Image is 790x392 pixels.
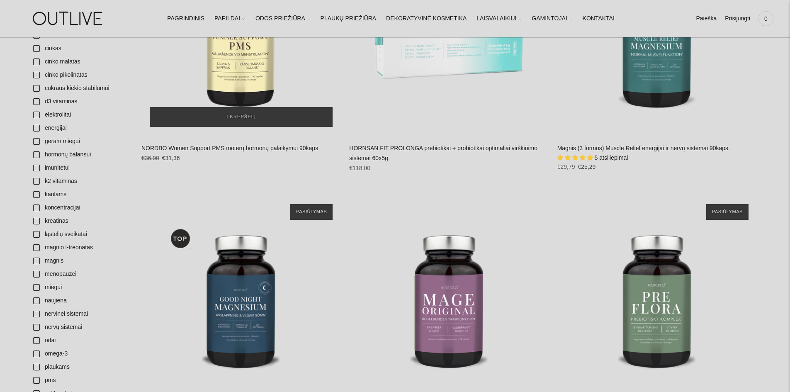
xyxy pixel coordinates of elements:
[226,113,256,121] span: Į krepšelį
[578,163,596,170] span: €25,29
[28,268,133,281] a: menopauzei
[150,107,333,127] button: Į krepšelį
[532,10,572,28] a: GAMINTOJAI
[386,10,467,28] a: DEKORATYVINĖ KOSMETIKA
[167,10,204,28] a: PAGRINDINIS
[28,188,133,201] a: kaulams
[595,154,628,161] span: 5 atsiliepimai
[28,42,133,55] a: cinkas
[28,161,133,175] a: imunitetui
[725,10,750,28] a: Prisijungti
[28,55,133,68] a: cinko malatas
[28,228,133,241] a: ląstelių sveikatai
[760,13,772,24] span: 0
[28,122,133,135] a: energijai
[28,294,133,307] a: naujiena
[28,281,133,294] a: miegui
[28,214,133,228] a: kreatinas
[28,321,133,334] a: nervų sistemai
[28,148,133,161] a: hormonų balansui
[28,95,133,108] a: d3 vitaminas
[28,108,133,122] a: elektrolitai
[28,374,133,387] a: pms
[162,155,180,161] span: €31,36
[28,334,133,347] a: odai
[583,10,615,28] a: KONTAKTAI
[28,201,133,214] a: koncentracijai
[28,175,133,188] a: k2 vitaminas
[758,10,773,28] a: 0
[28,254,133,268] a: magnis
[28,241,133,254] a: magnio l-treonatas
[141,145,318,151] a: NORDBO Women Support PMS moterų hormonų palaikymui 90kaps
[476,10,522,28] a: LAISVALAIKIUI
[17,4,120,33] img: OUTLIVE
[557,163,575,170] s: €29,79
[321,10,377,28] a: PLAUKŲ PRIEŽIŪRA
[214,10,246,28] a: PAPILDAI
[349,145,537,161] a: HORNSAN FIT PROLONGA prebiotikai + probiotikai optimaliai virškinimo sistemai 60x5g
[28,307,133,321] a: nervinei sistemai
[28,82,133,95] a: cukraus kiekio stabilumui
[255,10,311,28] a: ODOS PRIEŽIŪRA
[28,135,133,148] a: geram miegui
[141,155,159,161] s: €36,90
[696,10,717,28] a: Paieška
[349,165,370,171] span: €118,00
[557,154,595,161] span: 5.00 stars
[28,360,133,374] a: plaukams
[28,347,133,360] a: omega-3
[557,145,730,151] a: Magnis (3 formos) Muscle Relief energijai ir nervų sistemai 90kaps.
[28,68,133,82] a: cinko pikolinatas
